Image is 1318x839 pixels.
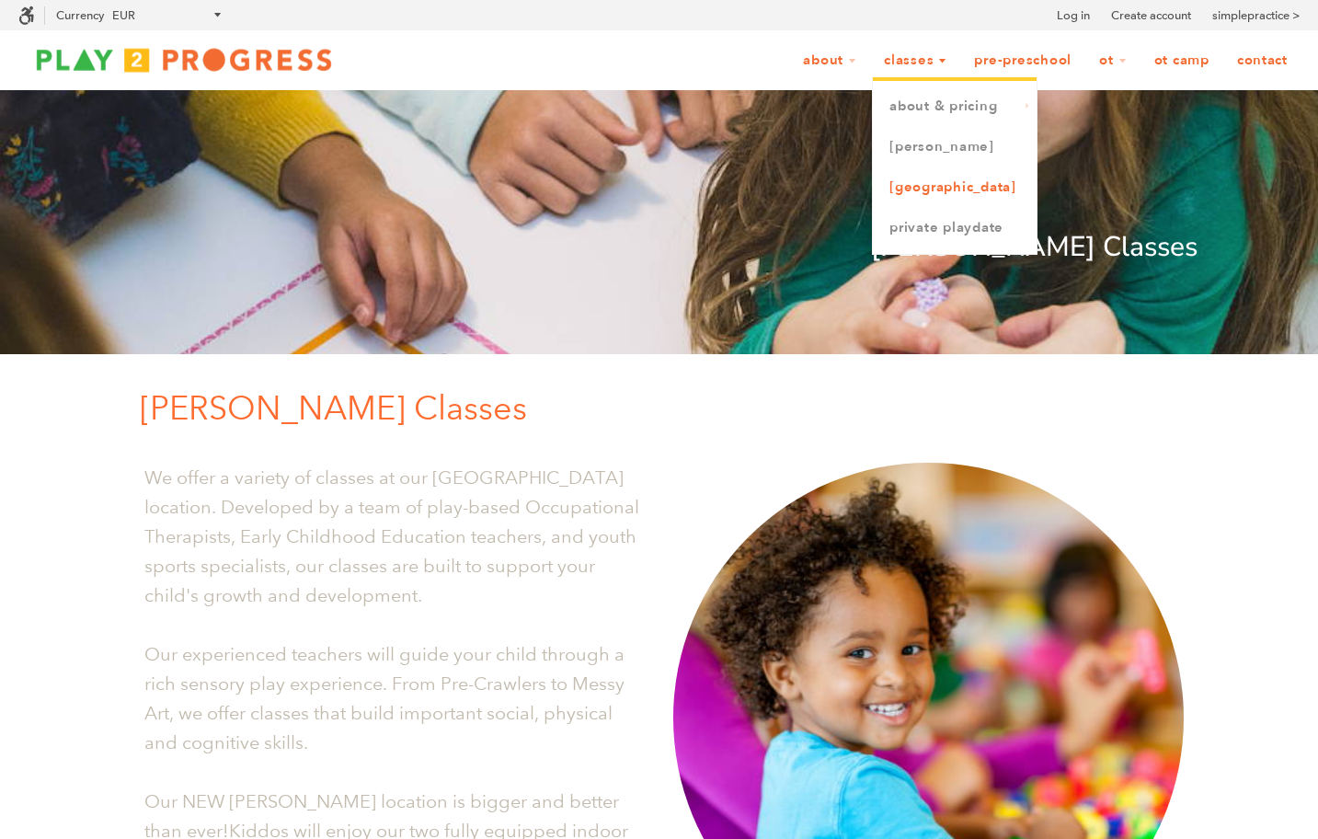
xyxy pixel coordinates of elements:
[872,43,958,78] a: Classes
[1111,6,1191,25] a: Create account
[56,8,104,22] label: Currency
[121,225,1198,270] p: [PERSON_NAME] Classes
[1142,43,1221,78] a: OT Camp
[1212,6,1300,25] a: simplepractice >
[1057,6,1090,25] a: Log in
[1087,43,1139,78] a: OT
[873,127,1037,167] a: [PERSON_NAME]
[873,167,1037,208] a: [GEOGRAPHIC_DATA]
[1225,43,1300,78] a: Contact
[144,639,646,757] p: Our experienced teachers will guide your child through a rich sensory play experience. From Pre-C...
[18,41,350,78] img: Play2Progress logo
[791,43,868,78] a: About
[140,382,1198,435] p: [PERSON_NAME] Classes
[962,43,1083,78] a: Pre-Preschool
[873,208,1037,248] a: Private Playdate
[873,86,1037,127] a: About & Pricing
[144,463,646,610] p: We offer a variety of classes at our [GEOGRAPHIC_DATA] location. Developed by a team of play-base...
